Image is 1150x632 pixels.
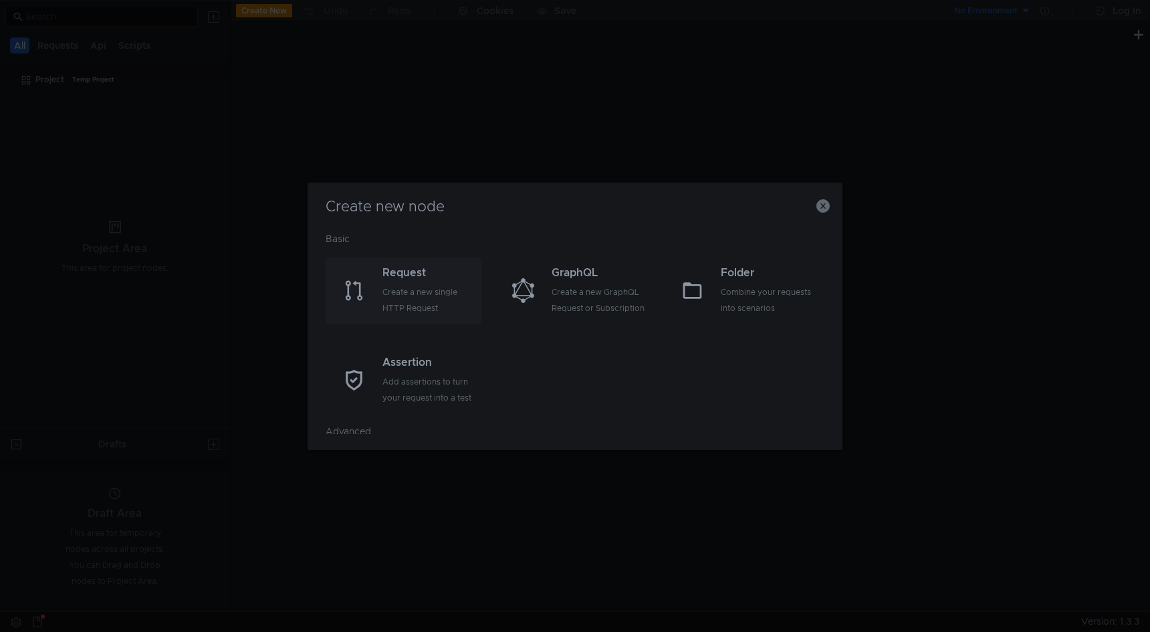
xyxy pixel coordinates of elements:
[382,284,478,316] div: Create a new single HTTP Request
[326,231,824,257] div: Basic
[552,284,647,316] div: Create a new GraphQL Request or Subscription
[326,423,824,450] div: Advanced
[382,354,478,371] div: Assertion
[324,199,826,215] h3: Create new node
[382,265,478,281] div: Request
[721,284,816,316] div: Combine your requests into scenarios
[721,265,816,281] div: Folder
[382,374,478,406] div: Add assertions to turn your request into a test
[552,265,647,281] div: GraphQL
